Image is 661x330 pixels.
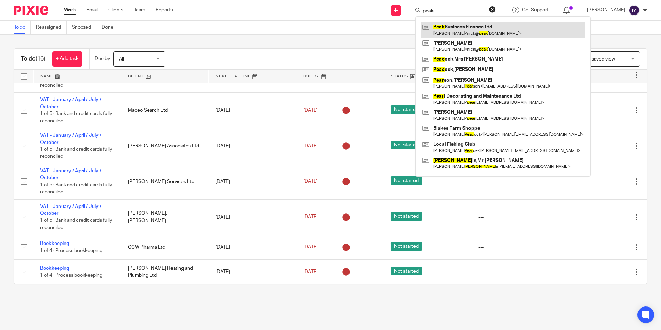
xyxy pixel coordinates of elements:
td: [PERSON_NAME],[PERSON_NAME] [121,199,209,235]
span: [DATE] [303,245,318,250]
span: 1 of 5 · Bank and credit cards fully reconciled [40,218,112,230]
td: [PERSON_NAME] Heating and Plumbing Ltd [121,259,209,284]
a: Done [102,21,119,34]
img: svg%3E [629,5,640,16]
a: Work [64,7,76,13]
td: [DATE] [208,128,296,164]
a: Clients [108,7,123,13]
span: 1 of 4 · Process bookkeeping [40,248,102,253]
p: Due by [95,55,110,62]
div: --- [478,268,552,275]
td: [DATE] [208,259,296,284]
a: VAT - January / April / July / October [40,97,101,109]
a: Reassigned [36,21,67,34]
td: [DATE] [208,164,296,200]
td: GCW Pharma Ltd [121,235,209,259]
span: 1 of 5 · Bank and credit cards fully reconciled [40,111,112,123]
span: Not started [391,105,422,114]
span: [DATE] [303,144,318,148]
a: Snoozed [72,21,96,34]
td: Maceo Search Ltd [121,93,209,128]
span: [DATE] [303,214,318,219]
a: VAT - January / April / July / October [40,168,101,180]
button: Clear [489,6,496,13]
span: Get Support [522,8,549,12]
span: Not started [391,242,422,251]
span: Not started [391,212,422,221]
span: Not started [391,176,422,185]
span: [DATE] [303,269,318,274]
a: Team [134,7,145,13]
span: Not started [391,141,422,149]
td: [DATE] [208,199,296,235]
a: Bookkeeping [40,241,69,246]
td: [DATE] [208,93,296,128]
a: VAT - January / April / July / October [40,133,101,145]
div: --- [478,214,552,221]
input: Search [422,8,484,15]
td: [DATE] [208,235,296,259]
a: VAT - January / April / July / October [40,204,101,216]
img: Pixie [14,6,48,15]
span: All [119,57,124,62]
a: To do [14,21,31,34]
span: Select saved view [576,57,615,62]
a: Email [86,7,98,13]
a: Reports [156,7,173,13]
span: 1 of 5 · Bank and credit cards fully reconciled [40,147,112,159]
h1: To do [21,55,45,63]
td: [PERSON_NAME] Services Ltd [121,164,209,200]
div: --- [478,178,552,185]
span: 1 of 4 · Process bookkeeping [40,273,102,278]
span: [DATE] [303,108,318,113]
span: (16) [36,56,45,62]
span: [DATE] [303,179,318,184]
td: [PERSON_NAME] Associates Ltd [121,128,209,164]
a: + Add task [52,51,82,67]
div: --- [478,244,552,251]
a: Bookkeeping [40,266,69,271]
p: [PERSON_NAME] [587,7,625,13]
span: Not started [391,267,422,275]
span: 1 of 5 · Bank and credit cards fully reconciled [40,183,112,195]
